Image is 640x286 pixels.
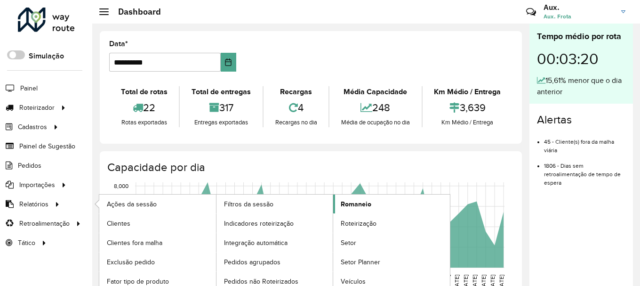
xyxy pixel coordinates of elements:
span: Ações da sessão [107,199,157,209]
li: 45 - Cliente(s) fora da malha viária [544,131,625,155]
h4: Alertas [537,113,625,127]
span: Clientes fora malha [107,238,162,248]
a: Indicadores roteirização [216,214,333,233]
span: Pedidos agrupados [224,257,280,267]
div: Rotas exportadas [112,118,176,127]
a: Integração automática [216,233,333,252]
a: Filtros da sessão [216,195,333,213]
span: Roteirizador [19,103,55,113]
span: Cadastros [18,122,47,132]
div: Recargas no dia [266,118,326,127]
h4: Capacidade por dia [107,161,512,174]
span: Painel de Sugestão [19,141,75,151]
div: 248 [332,98,419,118]
h3: Aux. [544,3,614,12]
a: Ações da sessão [99,195,216,213]
span: Roteirização [341,219,376,229]
span: Romaneio [341,199,371,209]
span: Filtros da sessão [224,199,273,209]
div: 317 [182,98,260,118]
div: Tempo médio por rota [537,30,625,43]
a: Romaneio [333,195,450,213]
div: 3,639 [425,98,510,118]
h2: Dashboard [109,7,161,17]
div: Total de entregas [182,86,260,98]
span: Painel [20,83,38,93]
span: Integração automática [224,238,288,248]
button: Choose Date [221,53,236,72]
span: Exclusão pedido [107,257,155,267]
label: Data [109,38,128,49]
a: Setor [333,233,450,252]
span: Clientes [107,219,130,229]
span: Importações [19,180,55,190]
span: Setor Planner [341,257,380,267]
div: Recargas [266,86,326,98]
span: Pedidos [18,161,41,171]
span: Indicadores roteirização [224,219,294,229]
a: Clientes fora malha [99,233,216,252]
li: 1806 - Dias sem retroalimentação de tempo de espera [544,155,625,187]
a: Setor Planner [333,253,450,271]
span: Tático [18,238,35,248]
div: 4 [266,98,326,118]
div: 22 [112,98,176,118]
a: Exclusão pedido [99,253,216,271]
div: Média de ocupação no dia [332,118,419,127]
span: Relatórios [19,199,48,209]
a: Roteirização [333,214,450,233]
label: Simulação [29,50,64,62]
span: Aux. Frota [544,12,614,21]
div: 00:03:20 [537,43,625,75]
a: Clientes [99,214,216,233]
a: Contato Rápido [521,2,541,22]
div: Entregas exportadas [182,118,260,127]
div: Total de rotas [112,86,176,98]
div: Km Médio / Entrega [425,86,510,98]
span: Retroalimentação [19,219,70,229]
div: 15,61% menor que o dia anterior [537,75,625,98]
div: Km Médio / Entrega [425,118,510,127]
span: Setor [341,238,356,248]
div: Média Capacidade [332,86,419,98]
a: Pedidos agrupados [216,253,333,271]
text: 8,000 [114,183,128,189]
